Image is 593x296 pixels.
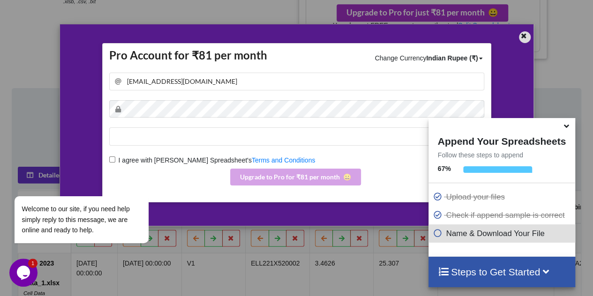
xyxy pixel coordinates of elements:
[426,53,478,63] div: Indian Rupee (₹)
[433,228,573,239] p: Name & Download Your File
[112,133,484,141] iframe: Secure card payment input frame
[438,165,451,172] b: 67 %
[438,266,566,278] h4: Steps to Get Started
[9,259,39,287] iframe: chat widget
[109,48,327,63] h2: Pro Account for ₹81 per month
[428,133,575,147] h4: Append Your Spreadsheets
[252,156,315,164] a: Terms and Conditions
[115,156,252,164] span: I agree with [PERSON_NAME] Spreadsheet's
[428,150,575,160] p: Follow these steps to append
[109,73,484,90] input: Account Email
[433,209,573,221] p: Check if append sample is correct
[9,111,178,254] iframe: chat widget
[433,191,573,203] p: Upload your files
[375,53,484,63] p: Change Currency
